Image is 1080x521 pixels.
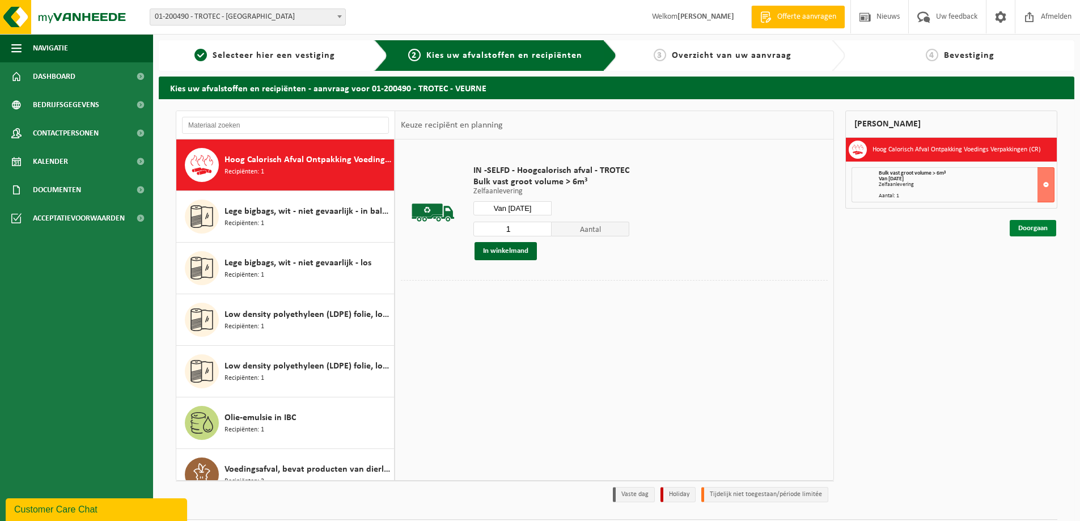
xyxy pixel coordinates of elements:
[395,111,509,139] div: Keuze recipiënt en planning
[672,51,791,60] span: Overzicht van uw aanvraag
[213,51,335,60] span: Selecteer hier een vestiging
[6,496,189,521] iframe: chat widget
[225,153,391,167] span: Hoog Calorisch Afval Ontpakking Voedings Verpakkingen (CR)
[176,397,395,449] button: Olie-emulsie in IBC Recipiënten: 1
[33,91,99,119] span: Bedrijfsgegevens
[150,9,345,25] span: 01-200490 - TROTEC - VEURNE
[225,321,264,332] span: Recipiënten: 1
[654,49,666,61] span: 3
[426,51,582,60] span: Kies uw afvalstoffen en recipiënten
[33,204,125,232] span: Acceptatievoorwaarden
[194,49,207,61] span: 1
[225,256,371,270] span: Lege bigbags, wit - niet gevaarlijk - los
[33,62,75,91] span: Dashboard
[751,6,845,28] a: Offerte aanvragen
[225,205,391,218] span: Lege bigbags, wit - niet gevaarlijk - in balen
[1010,220,1056,236] a: Doorgaan
[879,182,1054,188] div: Zelfaanlevering
[225,218,264,229] span: Recipiënten: 1
[225,411,296,425] span: Olie-emulsie in IBC
[473,201,552,215] input: Selecteer datum
[159,77,1074,99] h2: Kies uw afvalstoffen en recipiënten - aanvraag voor 01-200490 - TROTEC - VEURNE
[176,346,395,397] button: Low density polyethyleen (LDPE) folie, los, naturel Recipiënten: 1
[677,12,734,21] strong: [PERSON_NAME]
[176,191,395,243] button: Lege bigbags, wit - niet gevaarlijk - in balen Recipiënten: 1
[879,176,904,182] strong: Van [DATE]
[660,487,696,502] li: Holiday
[473,188,629,196] p: Zelfaanlevering
[164,49,365,62] a: 1Selecteer hier een vestiging
[774,11,839,23] span: Offerte aanvragen
[475,242,537,260] button: In winkelmand
[701,487,828,502] li: Tijdelijk niet toegestaan/période limitée
[879,193,1054,199] div: Aantal: 1
[473,165,629,176] span: IN -SELFD - Hoogcalorisch afval - TROTEC
[225,359,391,373] span: Low density polyethyleen (LDPE) folie, los, naturel
[613,487,655,502] li: Vaste dag
[33,119,99,147] span: Contactpersonen
[873,141,1041,159] h3: Hoog Calorisch Afval Ontpakking Voedings Verpakkingen (CR)
[845,111,1057,138] div: [PERSON_NAME]
[33,147,68,176] span: Kalender
[225,476,264,487] span: Recipiënten: 3
[182,117,389,134] input: Materiaal zoeken
[150,9,346,26] span: 01-200490 - TROTEC - VEURNE
[225,463,391,476] span: Voedingsafval, bevat producten van dierlijke oorsprong, gemengde verpakking (exclusief glas), cat...
[176,294,395,346] button: Low density polyethyleen (LDPE) folie, los, gekleurd Recipiënten: 1
[408,49,421,61] span: 2
[879,170,946,176] span: Bulk vast groot volume > 6m³
[552,222,630,236] span: Aantal
[926,49,938,61] span: 4
[176,449,395,501] button: Voedingsafval, bevat producten van dierlijke oorsprong, gemengde verpakking (exclusief glas), cat...
[225,270,264,281] span: Recipiënten: 1
[944,51,994,60] span: Bevestiging
[225,308,391,321] span: Low density polyethyleen (LDPE) folie, los, gekleurd
[225,373,264,384] span: Recipiënten: 1
[225,425,264,435] span: Recipiënten: 1
[33,176,81,204] span: Documenten
[473,176,629,188] span: Bulk vast groot volume > 6m³
[176,139,395,191] button: Hoog Calorisch Afval Ontpakking Voedings Verpakkingen (CR) Recipiënten: 1
[176,243,395,294] button: Lege bigbags, wit - niet gevaarlijk - los Recipiënten: 1
[225,167,264,177] span: Recipiënten: 1
[33,34,68,62] span: Navigatie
